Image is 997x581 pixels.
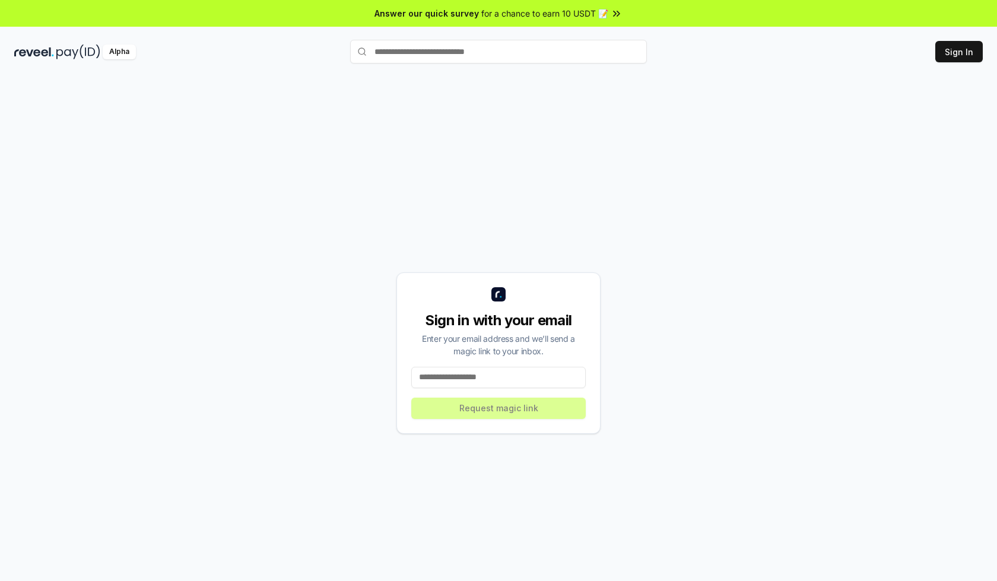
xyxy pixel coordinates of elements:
[411,311,586,330] div: Sign in with your email
[56,45,100,59] img: pay_id
[14,45,54,59] img: reveel_dark
[491,287,506,301] img: logo_small
[374,7,479,20] span: Answer our quick survey
[935,41,983,62] button: Sign In
[411,332,586,357] div: Enter your email address and we’ll send a magic link to your inbox.
[103,45,136,59] div: Alpha
[481,7,608,20] span: for a chance to earn 10 USDT 📝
